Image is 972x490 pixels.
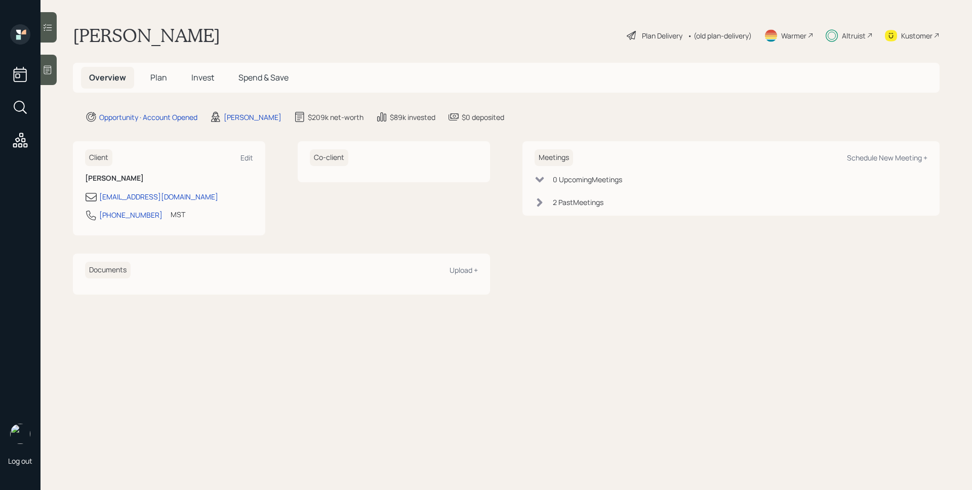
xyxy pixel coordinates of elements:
div: [PHONE_NUMBER] [99,210,163,220]
div: • (old plan-delivery) [687,30,752,41]
span: Overview [89,72,126,83]
div: [PERSON_NAME] [224,112,281,123]
img: james-distasi-headshot.png [10,424,30,444]
div: Opportunity · Account Opened [99,112,197,123]
h6: Co-client [310,149,348,166]
div: Edit [240,153,253,162]
div: 2 Past Meeting s [553,197,603,208]
div: 0 Upcoming Meeting s [553,174,622,185]
div: [EMAIL_ADDRESS][DOMAIN_NAME] [99,191,218,202]
div: Altruist [842,30,866,41]
div: Plan Delivery [642,30,682,41]
div: $0 deposited [462,112,504,123]
div: $209k net-worth [308,112,363,123]
h1: [PERSON_NAME] [73,24,220,47]
h6: [PERSON_NAME] [85,174,253,183]
div: Log out [8,456,32,466]
div: Warmer [781,30,806,41]
div: MST [171,209,185,220]
div: Schedule New Meeting + [847,153,927,162]
div: Kustomer [901,30,933,41]
h6: Meetings [535,149,573,166]
span: Spend & Save [238,72,289,83]
span: Plan [150,72,167,83]
div: Upload + [450,265,478,275]
h6: Documents [85,262,131,278]
span: Invest [191,72,214,83]
div: $89k invested [390,112,435,123]
h6: Client [85,149,112,166]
